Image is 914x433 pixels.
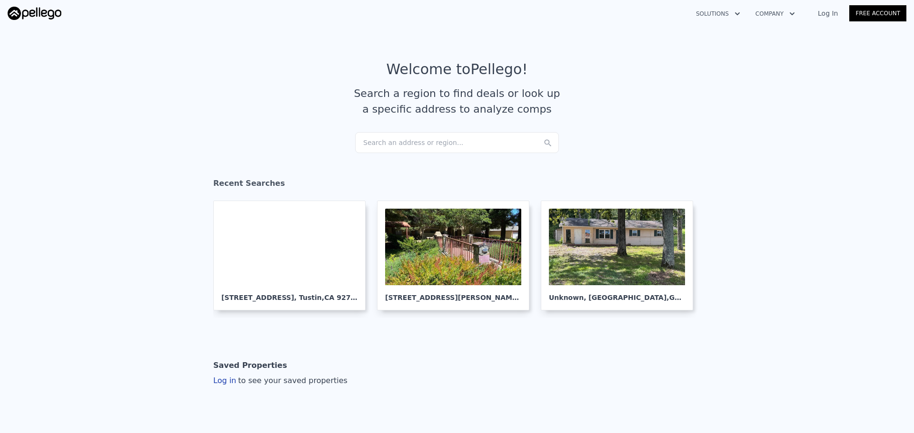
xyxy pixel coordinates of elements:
div: Welcome to Pellego ! [387,61,528,78]
div: Log in [213,375,348,386]
span: , CA 92782 [322,294,360,301]
div: Unknown , [GEOGRAPHIC_DATA] [549,285,685,302]
a: Unknown, [GEOGRAPHIC_DATA],GA 30121 [541,201,701,310]
a: Free Account [849,5,906,21]
span: to see your saved properties [236,376,348,385]
img: Pellego [8,7,61,20]
button: Solutions [688,5,748,22]
button: Company [748,5,803,22]
div: Search a region to find deals or look up a specific address to analyze comps [350,86,564,117]
div: Search an address or region... [355,132,559,153]
a: [STREET_ADDRESS], Tustin,CA 92782 [213,201,373,310]
div: [STREET_ADDRESS][PERSON_NAME] , [GEOGRAPHIC_DATA] [385,285,521,302]
div: Saved Properties [213,356,287,375]
a: [STREET_ADDRESS][PERSON_NAME], [GEOGRAPHIC_DATA] [377,201,537,310]
div: [STREET_ADDRESS] , Tustin [221,285,358,302]
a: Log In [806,9,849,18]
span: , GA 30121 [666,294,705,301]
div: Recent Searches [213,170,701,201]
